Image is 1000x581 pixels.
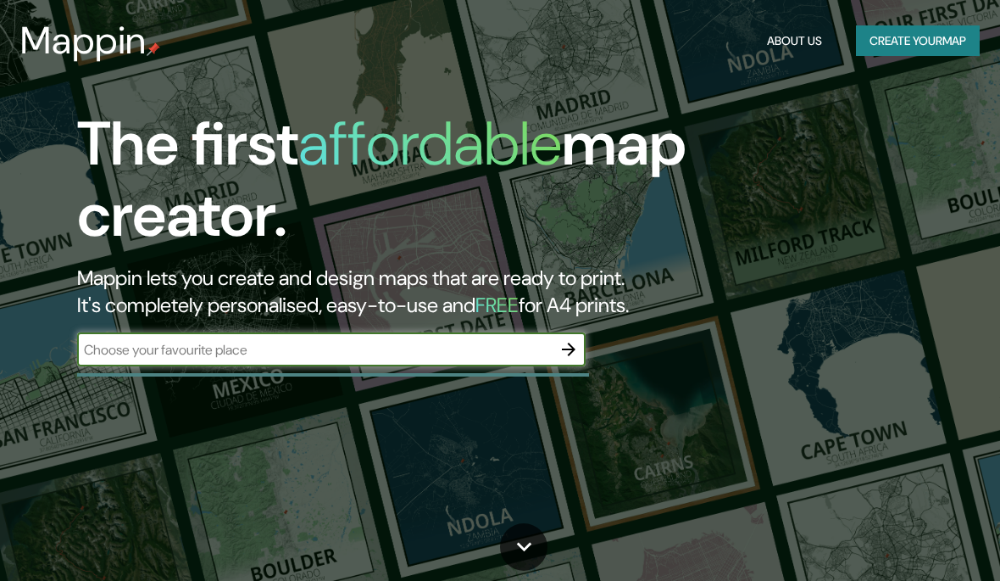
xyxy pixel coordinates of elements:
img: mappin-pin [147,42,160,56]
h1: affordable [298,104,562,183]
h2: Mappin lets you create and design maps that are ready to print. It's completely personalised, eas... [77,265,877,319]
h3: Mappin [20,19,147,63]
button: About Us [760,25,829,57]
h1: The first map creator. [77,109,877,265]
button: Create yourmap [856,25,980,57]
input: Choose your favourite place [77,340,552,360]
h5: FREE [475,292,519,318]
